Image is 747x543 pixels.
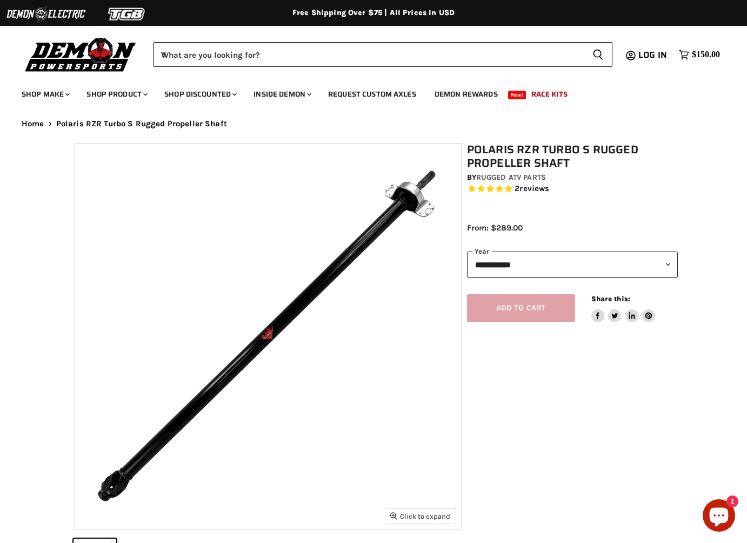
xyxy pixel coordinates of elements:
select: year [467,252,678,278]
span: Rated 5.0 out of 5 stars 2 reviews [467,184,678,195]
span: $150.00 [692,50,720,60]
button: Search [584,42,612,67]
a: $150.00 [673,47,725,63]
a: Demon Rewards [426,83,506,105]
span: 2 reviews [515,184,549,194]
form: Product [154,42,612,67]
img: Demon Electric Logo 2 [5,4,86,24]
a: Rugged ATV Parts [476,173,546,182]
span: Log in [638,48,667,62]
a: Log in [633,50,673,60]
img: Demon Powersports [22,35,140,73]
input: When autocomplete results are available use up and down arrows to review and enter to select [154,42,584,67]
span: reviews [519,184,549,194]
ul: Main menu [14,79,717,105]
img: IMAGE [75,144,461,529]
aside: Share this: [591,294,656,323]
span: Share this: [591,295,630,303]
h1: Polaris RZR Turbo S Rugged Propeller Shaft [467,143,678,170]
a: Home [22,119,44,128]
span: New! [508,91,526,99]
a: Shop Make [14,83,76,105]
inbox-online-store-chat: Shopify online store chat [699,499,738,534]
span: From: $289.00 [467,223,523,233]
button: Click to expand [385,509,456,524]
a: Shop Discounted [156,83,243,105]
a: Race Kits [523,83,576,105]
a: Shop Product [78,83,154,105]
a: Inside Demon [245,83,318,105]
div: by [467,172,678,184]
img: TGB Logo 2 [86,4,168,24]
span: Polaris RZR Turbo S Rugged Propeller Shaft [56,119,227,128]
span: Click to expand [390,512,450,520]
a: Request Custom Axles [320,83,424,105]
